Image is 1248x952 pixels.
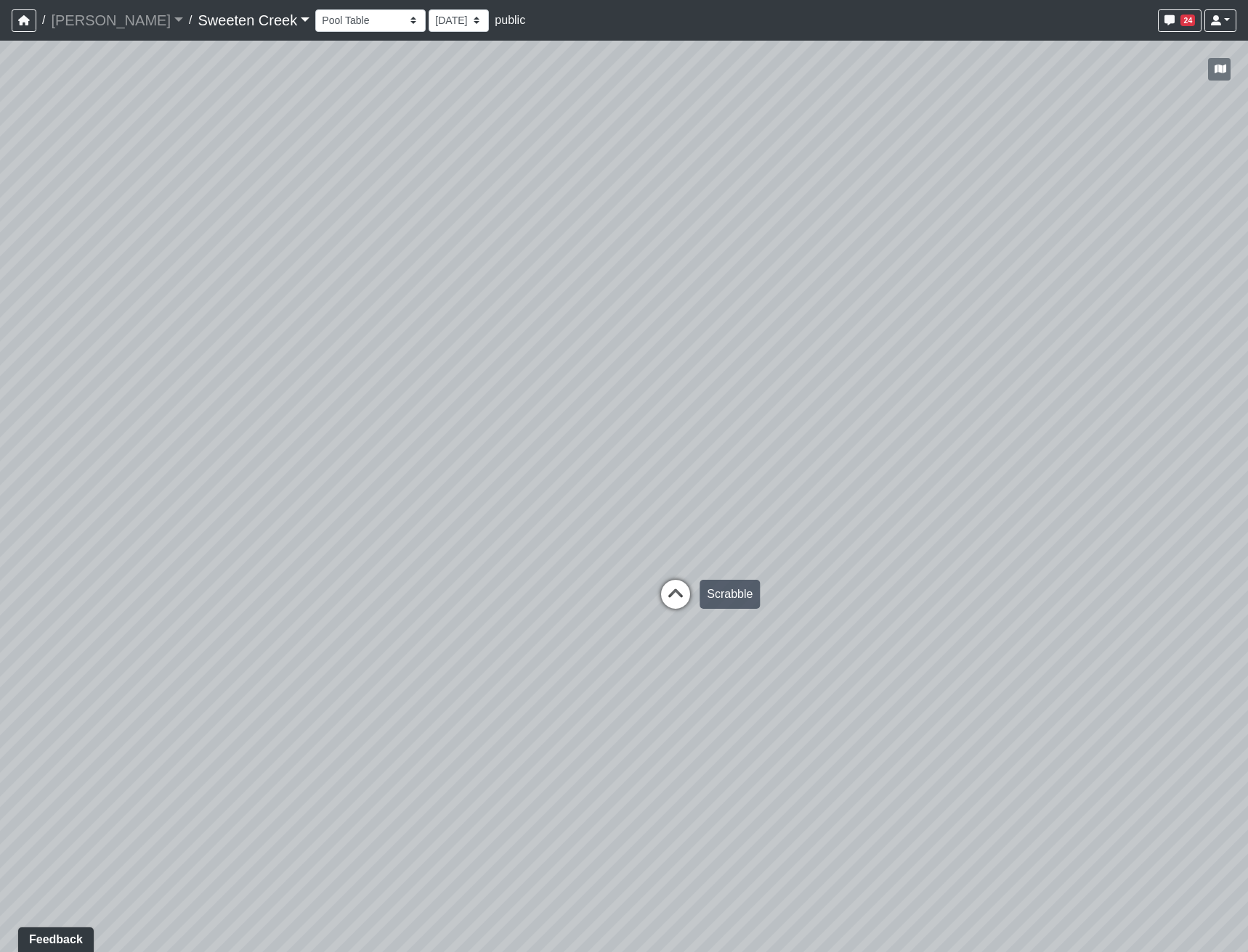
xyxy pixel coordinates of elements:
a: [PERSON_NAME] [51,6,183,35]
button: 24 [1158,9,1202,32]
iframe: Ybug feedback widget [11,923,97,952]
div: Scrabble [700,580,760,609]
span: / [36,6,51,35]
a: Sweeten Creek [198,6,309,35]
span: public [495,14,525,26]
span: / [183,6,198,35]
span: 24 [1180,15,1195,26]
